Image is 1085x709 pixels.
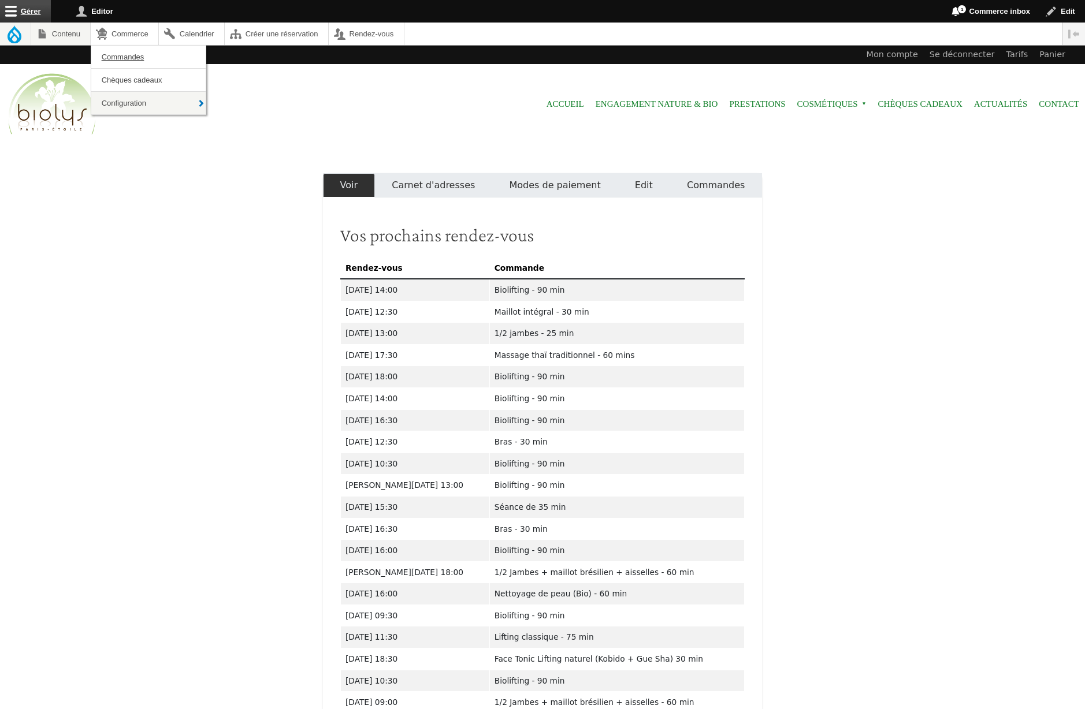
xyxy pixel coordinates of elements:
time: [DATE] 09:30 [345,611,397,620]
a: Tarifs [1001,46,1034,64]
th: Commande [489,257,744,279]
td: 1/2 jambes - 25 min [489,323,744,345]
td: Biolifting - 90 min [489,409,744,431]
td: Massage thaï traditionnel - 60 mins [489,344,744,366]
a: Créer une réservation [225,23,328,45]
a: Contenu [31,23,90,45]
td: Maillot intégral - 30 min [489,301,744,323]
td: Biolifting - 90 min [489,453,744,475]
td: Biolifting - 90 min [489,475,744,497]
a: Edit [618,173,670,197]
time: [DATE] 16:30 [345,416,397,425]
span: Cosmétiques [797,91,867,117]
a: Voir [323,173,375,197]
a: Calendrier [159,23,224,45]
a: Rendez-vous [329,23,404,45]
a: Commandes [91,46,206,68]
a: Configuration [91,92,206,114]
td: Biolifting - 90 min [489,388,744,410]
td: Biolifting - 90 min [489,670,744,692]
span: » [862,102,867,106]
th: Rendez-vous [341,257,490,279]
a: Accueil [547,91,584,117]
a: Engagement Nature & Bio [596,91,718,117]
time: [DATE] 09:00 [345,697,397,707]
td: 1/2 Jambes + maillot brésilien + aisselles - 60 min [489,561,744,583]
time: [PERSON_NAME][DATE] 18:00 [345,568,463,577]
img: Accueil [6,72,98,137]
time: [DATE] 14:00 [345,394,397,403]
a: Commerce [91,23,158,45]
time: [DATE] 18:30 [345,654,397,663]
a: Commandes [670,173,762,197]
h2: Vos prochains rendez-vous [340,224,745,246]
time: [DATE] 14:00 [345,285,397,294]
td: Bras - 30 min [489,518,744,540]
time: [DATE] 16:00 [345,589,397,598]
nav: Onglets [323,173,762,197]
time: [DATE] 10:30 [345,459,397,468]
td: Lifting classique - 75 min [489,626,744,648]
time: [DATE] 16:00 [345,546,397,555]
td: Biolifting - 90 min [489,366,744,388]
time: [DATE] 12:30 [345,307,397,316]
td: Biolifting - 90 min [489,604,744,626]
time: [DATE] 16:30 [345,524,397,533]
time: [DATE] 10:30 [345,676,397,685]
a: Chèques cadeaux [91,69,206,91]
a: Chèques cadeaux [878,91,963,117]
span: 1 [957,5,967,14]
time: [DATE] 15:30 [345,502,397,512]
time: [PERSON_NAME][DATE] 13:00 [345,480,463,490]
td: Biolifting - 90 min [489,279,744,301]
time: [DATE] 11:30 [345,632,397,641]
td: Biolifting - 90 min [489,540,744,562]
time: [DATE] 18:00 [345,372,397,381]
a: Prestations [729,91,785,117]
a: Contact [1039,91,1079,117]
a: Actualités [974,91,1028,117]
a: Modes de paiement [492,173,618,197]
time: [DATE] 17:30 [345,350,397,360]
a: Mon compte [861,46,924,64]
time: [DATE] 13:00 [345,329,397,338]
a: Carnet d'adresses [375,173,492,197]
a: Panier [1034,46,1071,64]
a: Se déconnecter [924,46,1001,64]
td: Bras - 30 min [489,431,744,453]
time: [DATE] 12:30 [345,437,397,446]
td: Face Tonic Lifting naturel (Kobido + Gue Sha) 30 min [489,648,744,670]
td: Nettoyage de peau (Bio) - 60 min [489,583,744,605]
button: Orientation verticale [1062,23,1085,45]
td: Séance de 35 min [489,496,744,518]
